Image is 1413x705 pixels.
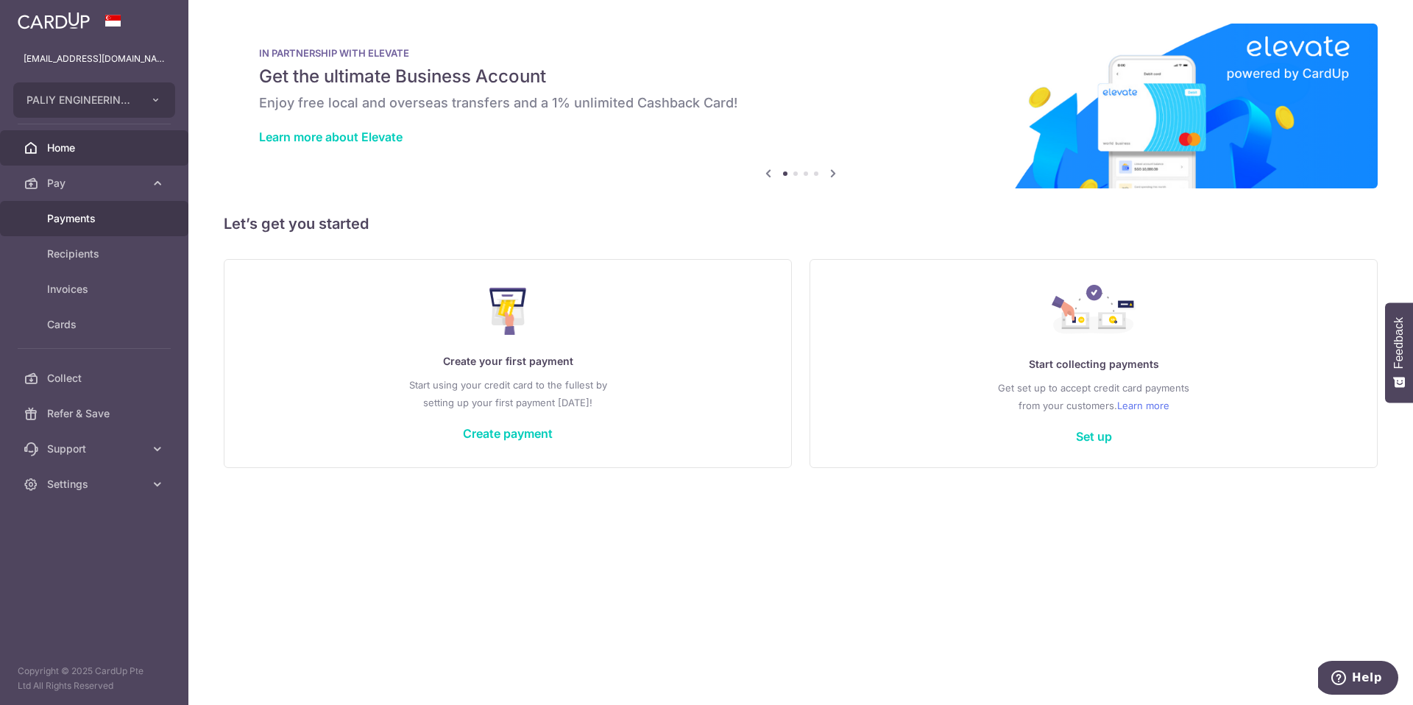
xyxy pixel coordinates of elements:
[254,352,762,370] p: Create your first payment
[840,355,1348,373] p: Start collecting payments
[18,12,90,29] img: CardUp
[224,24,1378,188] img: Renovation banner
[259,65,1342,88] h5: Get the ultimate Business Account
[47,406,144,421] span: Refer & Save
[259,130,403,144] a: Learn more about Elevate
[47,371,144,386] span: Collect
[1052,285,1136,338] img: Collect Payment
[463,426,553,441] a: Create payment
[47,477,144,492] span: Settings
[1076,429,1112,444] a: Set up
[47,442,144,456] span: Support
[47,247,144,261] span: Recipients
[840,379,1348,414] p: Get set up to accept credit card payments from your customers.
[47,141,144,155] span: Home
[254,376,762,411] p: Start using your credit card to the fullest by setting up your first payment [DATE]!
[47,211,144,226] span: Payments
[1117,397,1169,414] a: Learn more
[224,212,1378,235] h5: Let’s get you started
[47,282,144,297] span: Invoices
[259,47,1342,59] p: IN PARTNERSHIP WITH ELEVATE
[47,176,144,191] span: Pay
[259,94,1342,112] h6: Enjoy free local and overseas transfers and a 1% unlimited Cashback Card!
[489,288,527,335] img: Make Payment
[47,317,144,332] span: Cards
[1318,661,1398,698] iframe: Opens a widget where you can find more information
[26,93,135,107] span: PALIY ENGINEERING CONSTRUCTION PTE. LTD.
[1385,302,1413,403] button: Feedback - Show survey
[13,82,175,118] button: PALIY ENGINEERING CONSTRUCTION PTE. LTD.
[24,52,165,66] p: [EMAIL_ADDRESS][DOMAIN_NAME]
[1392,317,1406,369] span: Feedback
